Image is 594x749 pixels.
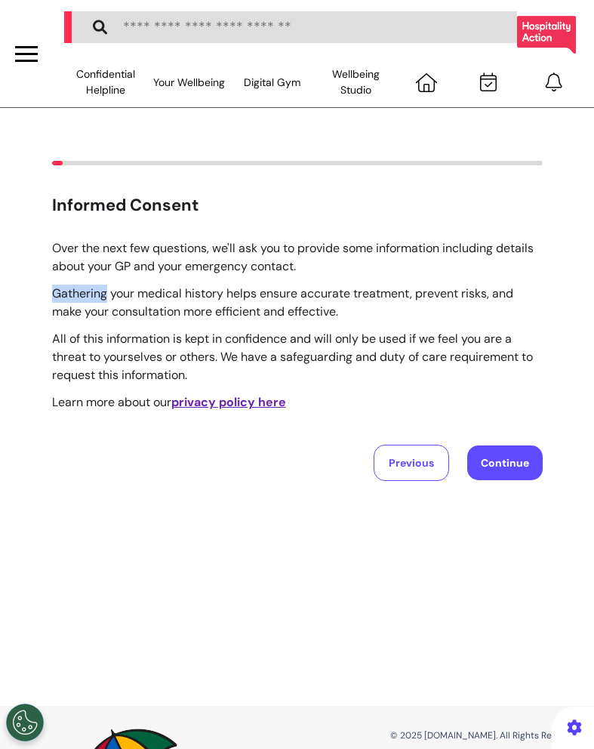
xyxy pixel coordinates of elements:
[147,65,230,100] div: Your Wellbeing
[309,729,583,742] p: © 2025 [DOMAIN_NAME]. All Rights Reserved.
[231,65,314,100] div: Digital Gym
[52,196,543,215] h2: Informed Consent
[52,285,543,321] p: Gathering your medical history helps ensure accurate treatment, prevent risks, and make your cons...
[64,65,147,100] div: Confidential Helpline
[52,393,543,411] p: Learn more about our
[6,704,44,741] button: Open Preferences
[374,445,449,481] button: Previous
[314,65,397,100] div: Wellbeing Studio
[52,330,543,384] p: All of this information is kept in confidence and will only be used if we feel you are a threat t...
[52,239,543,276] p: Over the next few questions, we'll ask you to provide some information including details about yo...
[467,445,543,480] button: Continue
[171,394,286,410] a: privacy policy here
